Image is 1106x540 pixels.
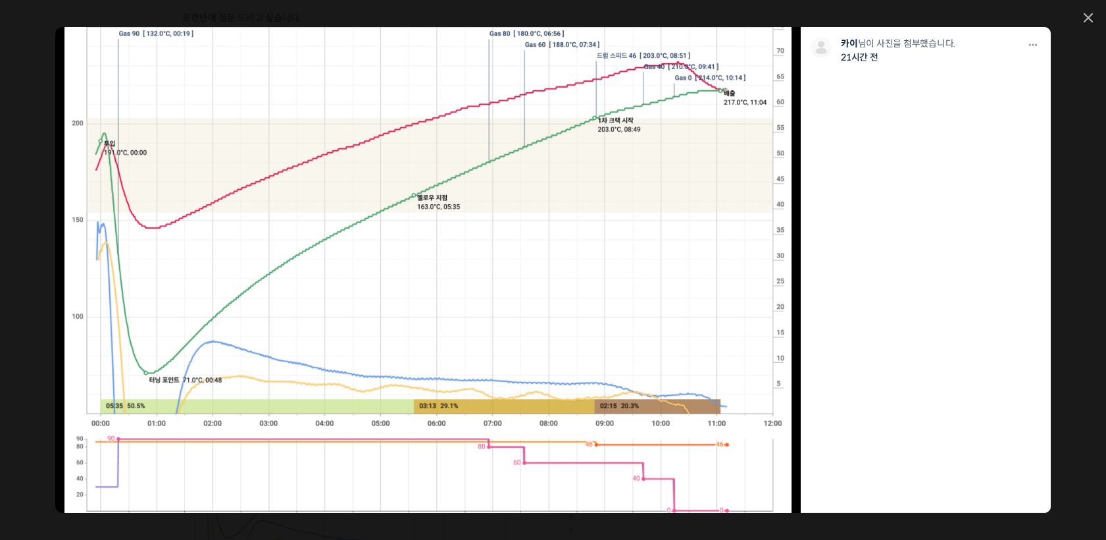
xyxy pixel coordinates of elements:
[170,418,253,450] a: 설정
[4,418,87,450] a: 홈
[41,437,49,448] span: 홈
[841,51,878,63] a: 21시간 전
[203,437,219,448] span: 설정
[841,37,1018,51] p: 님이 사진을 첨부했습니다.
[811,37,832,58] img: 프로필 사진
[120,438,136,448] span: 대화
[841,38,858,49] a: 카이
[87,418,170,450] a: 대화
